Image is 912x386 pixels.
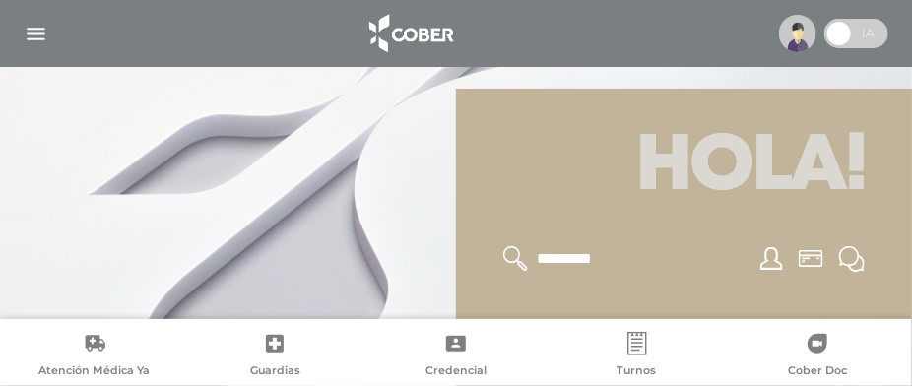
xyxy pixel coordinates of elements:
a: Cober Doc [727,332,908,382]
a: Atención Médica Ya [4,332,185,382]
img: logo_cober_home-white.png [358,10,462,57]
span: Turnos [618,363,657,381]
span: Cober Doc [788,363,847,381]
a: Credencial [365,332,547,382]
img: Cober_menu-lines-white.svg [24,22,48,46]
span: Guardias [250,363,300,381]
img: profile-placeholder.svg [779,15,816,52]
span: Atención Médica Ya [38,363,150,381]
a: Turnos [547,332,728,382]
h1: Hola! [480,112,888,223]
a: Guardias [185,332,366,382]
span: Credencial [425,363,487,381]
